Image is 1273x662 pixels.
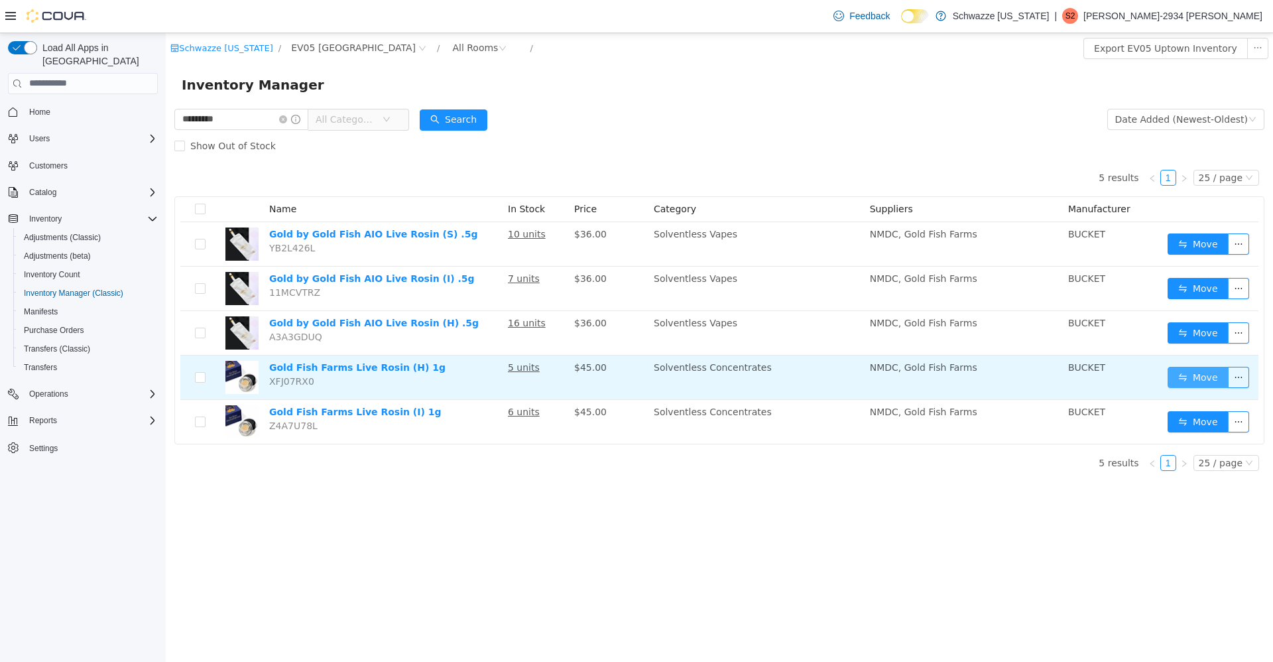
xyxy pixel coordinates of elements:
[1010,137,1026,153] li: Next Page
[19,341,158,357] span: Transfers (Classic)
[13,302,163,321] button: Manifests
[19,230,158,245] span: Adjustments (Classic)
[8,97,158,492] nav: Complex example
[949,76,1082,96] div: Date Added (Newest-Oldest)
[19,248,158,264] span: Adjustments (beta)
[483,367,699,411] td: Solventless Concentrates
[103,285,313,295] a: Gold by Gold Fish AIO Live Rosin (H) .5g
[19,248,96,264] a: Adjustments (beta)
[828,3,895,29] a: Feedback
[19,107,115,118] span: Show Out of Stock
[1033,137,1077,152] div: 25 / page
[1065,8,1075,24] span: S2
[408,170,431,181] span: Price
[60,194,93,228] img: Gold by Gold Fish AIO Live Rosin (S) .5g hero shot
[408,240,441,251] span: $36.00
[24,344,90,354] span: Transfers (Classic)
[3,438,163,457] button: Settings
[1083,82,1091,92] i: icon: down
[103,196,312,206] a: Gold by Gold Fish AIO Live Rosin (S) .5g
[60,328,93,361] img: Gold Fish Farms Live Rosin (H) 1g hero shot
[24,131,158,147] span: Users
[1062,245,1083,266] button: icon: ellipsis
[3,156,163,175] button: Customers
[902,373,940,384] span: BUCKET
[408,285,441,295] span: $36.00
[408,329,441,340] span: $45.00
[1062,200,1083,222] button: icon: ellipsis
[933,422,973,438] li: 5 results
[342,170,379,181] span: In Stock
[408,196,441,206] span: $36.00
[19,230,106,245] a: Adjustments (Classic)
[483,278,699,322] td: Solventless Vapes
[24,211,158,227] span: Inventory
[24,103,158,120] span: Home
[19,304,158,320] span: Manifests
[29,187,56,198] span: Catalog
[902,329,940,340] span: BUCKET
[286,5,332,25] div: All Rooms
[103,343,149,354] span: XFJ07RX0
[1062,378,1083,399] button: icon: ellipsis
[408,373,441,384] span: $45.00
[19,360,62,375] a: Transfers
[37,41,158,68] span: Load All Apps in [GEOGRAPHIC_DATA]
[19,322,90,338] a: Purchase Orders
[29,107,50,117] span: Home
[704,285,812,295] span: NMDC, Gold Fish Farms
[24,184,158,200] span: Catalog
[13,228,163,247] button: Adjustments (Classic)
[995,422,1010,438] li: 1
[902,240,940,251] span: BUCKET
[483,233,699,278] td: Solventless Vapes
[254,76,322,98] button: icon: searchSearch
[24,439,158,456] span: Settings
[488,170,530,181] span: Category
[13,340,163,358] button: Transfers (Classic)
[953,8,1050,24] p: Schwazze [US_STATE]
[125,82,135,91] i: icon: info-circle
[342,196,380,206] u: 10 units
[1002,245,1063,266] button: icon: swapMove
[24,306,58,317] span: Manifests
[29,415,57,426] span: Reports
[704,196,812,206] span: NMDC, Gold Fish Farms
[29,389,68,399] span: Operations
[24,413,62,429] button: Reports
[103,170,131,181] span: Name
[483,322,699,367] td: Solventless Concentrates
[24,440,63,456] a: Settings
[1062,289,1083,310] button: icon: ellipsis
[3,183,163,202] button: Catalog
[342,329,374,340] u: 5 units
[5,11,13,19] i: icon: shop
[1081,5,1103,26] button: icon: ellipsis
[1054,8,1057,24] p: |
[60,283,93,316] img: Gold by Gold Fish AIO Live Rosin (H) .5g hero shot
[1014,141,1022,149] i: icon: right
[3,102,163,121] button: Home
[24,386,158,402] span: Operations
[19,322,158,338] span: Purchase Orders
[1002,289,1063,310] button: icon: swapMove
[24,211,67,227] button: Inventory
[24,131,55,147] button: Users
[918,5,1082,26] button: Export EV05 Uptown Inventory
[483,189,699,233] td: Solventless Vapes
[103,373,275,384] a: Gold Fish Farms Live Rosin (I) 1g
[103,210,149,220] span: YB2L426L
[24,413,158,429] span: Reports
[995,137,1010,152] a: 1
[13,247,163,265] button: Adjustments (beta)
[29,214,62,224] span: Inventory
[19,285,129,301] a: Inventory Manager (Classic)
[24,362,57,373] span: Transfers
[29,133,50,144] span: Users
[271,10,274,20] span: /
[19,304,63,320] a: Manifests
[933,137,973,153] li: 5 results
[13,284,163,302] button: Inventory Manager (Classic)
[27,9,86,23] img: Cova
[1079,426,1087,435] i: icon: down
